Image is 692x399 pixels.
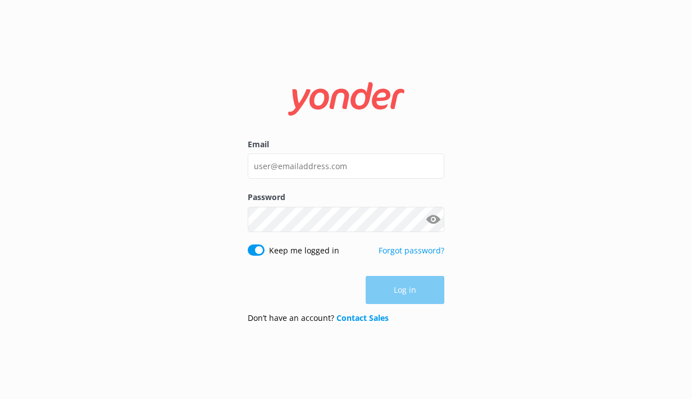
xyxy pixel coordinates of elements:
[248,191,444,203] label: Password
[336,312,389,323] a: Contact Sales
[379,245,444,256] a: Forgot password?
[248,153,444,179] input: user@emailaddress.com
[269,244,339,257] label: Keep me logged in
[248,138,444,151] label: Email
[422,208,444,230] button: Show password
[248,312,389,324] p: Don’t have an account?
